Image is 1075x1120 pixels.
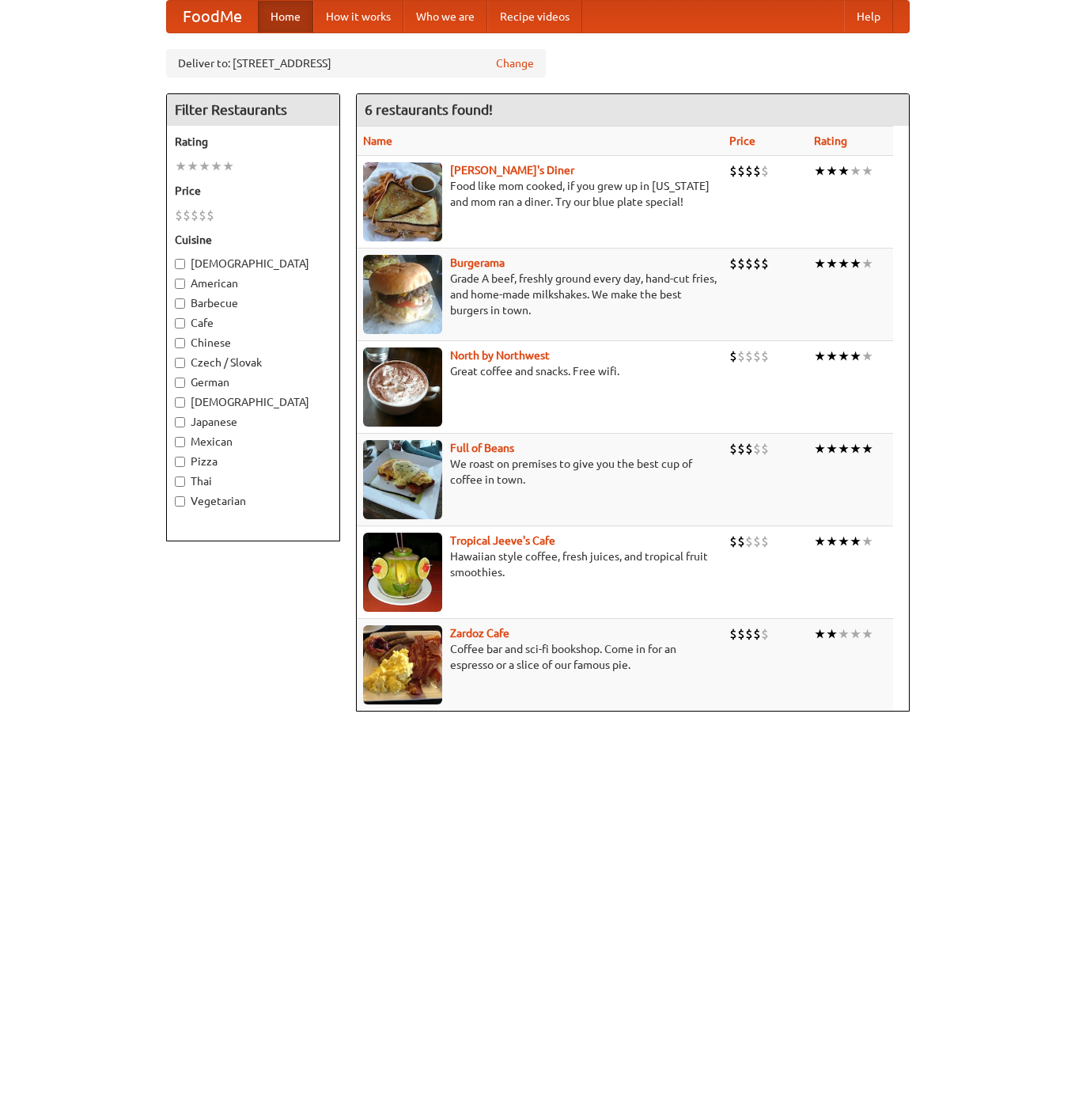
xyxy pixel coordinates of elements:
[363,456,717,488] p: We roast on premises to give you the best cup of coffee in town.
[814,347,826,365] li: ★
[206,207,214,224] li: $
[826,255,838,272] li: ★
[450,534,555,547] a: Tropical Jeeve's Cafe
[487,1,582,32] a: Recipe videos
[826,625,838,643] li: ★
[363,625,442,704] img: zardoz.jpg
[729,347,737,365] li: $
[745,440,753,457] li: $
[175,457,185,467] input: Pizza
[175,454,331,469] label: Pizza
[313,1,403,32] a: How it works
[753,533,761,550] li: $
[258,1,313,32] a: Home
[844,1,893,32] a: Help
[850,347,861,365] li: ★
[850,162,861,180] li: ★
[175,259,185,269] input: [DEMOGRAPHIC_DATA]
[175,318,185,328] input: Cafe
[861,440,873,457] li: ★
[175,378,185,388] input: German
[450,164,574,177] a: [PERSON_NAME]'s Diner
[826,347,838,365] li: ★
[363,641,717,673] p: Coffee bar and sci-fi bookshop. Come in for an espresso or a slice of our famous pie.
[737,440,745,457] li: $
[450,349,550,362] a: North by Northwest
[363,533,442,612] img: jeeves.jpg
[753,440,761,457] li: $
[175,374,331,390] label: German
[187,158,199,175] li: ★
[496,55,534,71] a: Change
[737,347,745,365] li: $
[826,533,838,550] li: ★
[175,158,187,175] li: ★
[850,255,861,272] li: ★
[363,178,717,210] p: Food like mom cooked, if you grew up in [US_STATE] and mom ran a diner. Try our blue plate special!
[363,255,442,334] img: burgerama.jpg
[861,625,873,643] li: ★
[737,255,745,272] li: $
[761,533,769,550] li: $
[814,255,826,272] li: ★
[199,207,206,224] li: $
[183,207,191,224] li: $
[210,158,222,175] li: ★
[175,183,331,199] h5: Price
[729,625,737,643] li: $
[191,207,199,224] li: $
[175,295,331,311] label: Barbecue
[850,625,861,643] li: ★
[365,102,493,117] ng-pluralize: 6 restaurants found!
[363,162,442,241] img: sallys.jpg
[175,134,331,150] h5: Rating
[761,255,769,272] li: $
[838,440,850,457] li: ★
[403,1,487,32] a: Who we are
[745,533,753,550] li: $
[175,298,185,309] input: Barbecue
[729,135,755,147] a: Price
[175,355,331,370] label: Czech / Slovak
[814,162,826,180] li: ★
[850,533,861,550] li: ★
[861,347,873,365] li: ★
[737,162,745,180] li: $
[175,275,331,291] label: American
[745,347,753,365] li: $
[363,549,717,580] p: Hawaiian style coffee, fresh juices, and tropical fruit smoothies.
[175,417,185,427] input: Japanese
[175,279,185,289] input: American
[814,625,826,643] li: ★
[761,625,769,643] li: $
[175,496,185,507] input: Vegetarian
[729,255,737,272] li: $
[850,440,861,457] li: ★
[363,347,442,427] img: north.jpg
[737,533,745,550] li: $
[199,158,210,175] li: ★
[826,162,838,180] li: ★
[450,442,514,454] a: Full of Beans
[167,1,258,32] a: FoodMe
[175,232,331,248] h5: Cuisine
[729,162,737,180] li: $
[175,256,331,271] label: [DEMOGRAPHIC_DATA]
[175,493,331,509] label: Vegetarian
[753,625,761,643] li: $
[363,440,442,519] img: beans.jpg
[175,394,331,410] label: [DEMOGRAPHIC_DATA]
[753,347,761,365] li: $
[363,135,392,147] a: Name
[175,338,185,348] input: Chinese
[450,627,509,640] a: Zardoz Cafe
[175,414,331,430] label: Japanese
[838,255,850,272] li: ★
[175,476,185,487] input: Thai
[838,162,850,180] li: ★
